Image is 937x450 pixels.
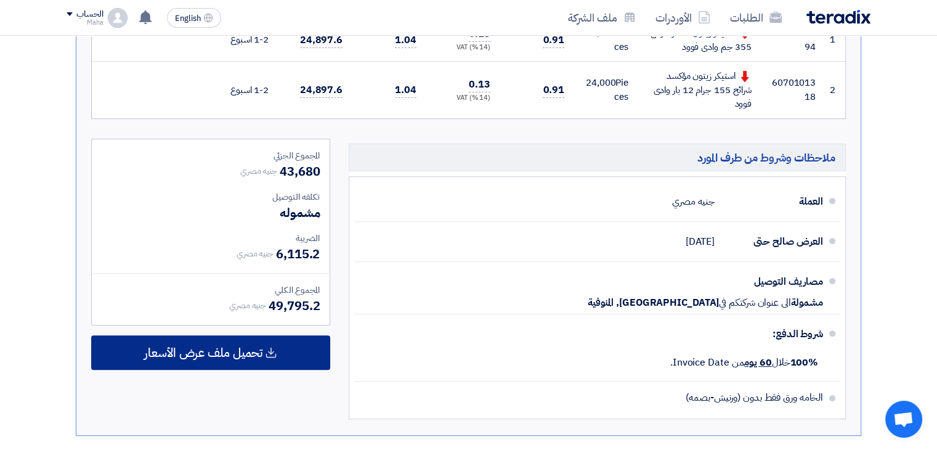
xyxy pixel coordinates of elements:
span: الى عنوان شركتكم في [719,297,790,309]
a: Open chat [885,401,922,438]
a: ملف الشركة [558,3,646,32]
a: الطلبات [720,3,792,32]
span: 24,897.6 [300,83,343,98]
span: [DATE] [686,235,715,248]
td: 2 [825,62,845,118]
div: الضريبة [102,232,320,245]
span: 0.91 [543,33,564,48]
div: الحساب [76,9,103,20]
div: شروط الدفع: [374,319,823,349]
div: استيكر زيتون اخضر شرائح 355 جم وادى فوود [648,26,752,54]
div: مصاريف التوصيل [724,267,823,297]
span: [GEOGRAPHIC_DATA], المنوفية [588,297,719,309]
span: 24,000 [586,76,615,89]
div: (14 %) VAT [436,93,490,104]
span: 6,115.2 [276,245,320,263]
div: جنيه مصري [672,190,715,213]
span: جنيه مصري [229,299,266,312]
td: 6070101318 [761,62,825,118]
td: 1 [825,18,845,62]
span: جنيه مصري [237,247,274,260]
span: خلال من Invoice Date. [670,355,818,370]
img: Teradix logo [806,10,870,24]
div: المجموع الجزئي [102,149,320,162]
span: 0.13 [469,77,490,92]
a: الأوردرات [646,3,720,32]
span: الخامه ورق فقط بدون (ورنيش-بصمه) [686,391,823,404]
span: مشمولة [791,297,823,309]
button: English [167,8,221,28]
strong: 100% [790,355,818,370]
span: مشموله [280,203,320,222]
span: 1.04 [395,33,416,48]
td: 1-2 اسبوع [214,18,278,62]
u: 60 يوم [744,355,771,370]
span: 1.04 [395,83,416,98]
div: تكلفه التوصيل [102,190,320,203]
td: 1-2 اسبوع [214,62,278,118]
span: 49,795.2 [269,297,320,315]
td: Pieces [574,18,638,62]
div: المجموع الكلي [102,284,320,297]
img: profile_test.png [108,8,128,28]
div: العملة [724,187,823,216]
div: (14 %) VAT [436,43,490,53]
span: تحميل ملف عرض الأسعار [144,347,262,358]
span: جنيه مصري [240,165,277,178]
span: 24,897.6 [300,33,343,48]
span: English [175,14,201,23]
div: العرض صالح حتى [724,227,823,256]
span: 43,680 [280,162,320,181]
div: Maha [67,19,103,26]
span: 0.91 [543,83,564,98]
div: استيكر زيتون مؤكسد شرائح 155 جرام 12 بار وادى فوود [648,69,752,111]
h5: ملاحظات وشروط من طرف المورد [349,144,846,171]
td: 6070101194 [761,18,825,62]
td: Pieces [574,62,638,118]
